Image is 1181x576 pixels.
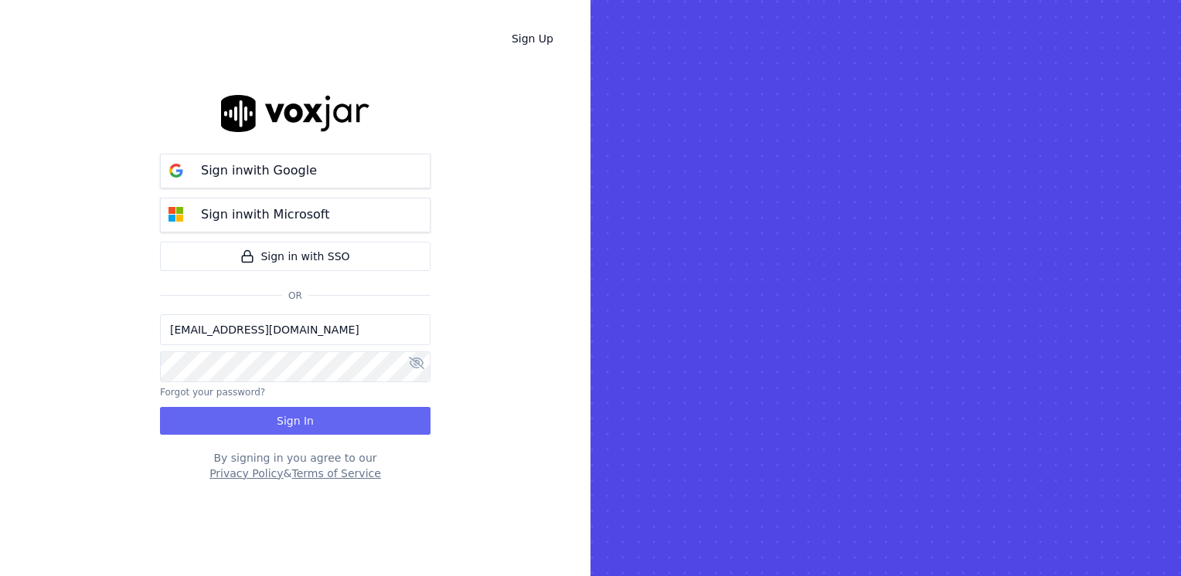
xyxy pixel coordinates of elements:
[161,155,192,186] img: google Sign in button
[160,242,431,271] a: Sign in with SSO
[221,95,369,131] img: logo
[201,161,317,180] p: Sign in with Google
[160,407,431,435] button: Sign In
[161,199,192,230] img: microsoft Sign in button
[201,205,329,224] p: Sign in with Microsoft
[160,314,431,345] input: Email
[209,466,283,481] button: Privacy Policy
[160,154,431,188] button: Sign inwith Google
[160,386,265,398] button: Forgot your password?
[499,25,566,53] a: Sign Up
[160,198,431,232] button: Sign inwith Microsoft
[160,450,431,481] div: By signing in you agree to our &
[282,290,308,302] span: Or
[291,466,380,481] button: Terms of Service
